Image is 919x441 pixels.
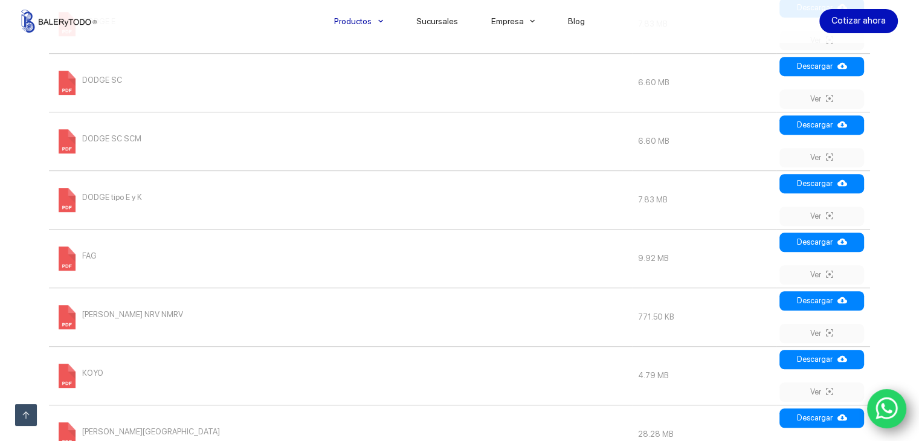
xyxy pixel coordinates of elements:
[779,174,864,193] a: Descargar
[779,291,864,311] a: Descargar
[779,57,864,76] a: Descargar
[779,148,864,167] a: Ver
[55,312,183,321] a: [PERSON_NAME] NRV NMRV
[819,9,898,33] a: Cotizar ahora
[779,233,864,252] a: Descargar
[779,382,864,402] a: Ver
[82,129,141,149] span: DODGE SC SCM
[55,136,141,145] a: DODGE SC SCM
[779,207,864,226] a: Ver
[55,429,220,438] a: [PERSON_NAME][GEOGRAPHIC_DATA]
[55,195,142,204] a: DODGE tipo E y K
[15,404,37,426] a: Ir arriba
[779,324,864,343] a: Ver
[632,53,776,112] td: 6.60 MB
[82,246,97,266] span: FAG
[55,253,97,262] a: FAG
[632,346,776,405] td: 4.79 MB
[632,288,776,346] td: 771.50 KB
[779,115,864,135] a: Descargar
[55,370,103,379] a: KOYO
[779,408,864,428] a: Descargar
[632,170,776,229] td: 7.83 MB
[779,350,864,369] a: Descargar
[82,364,103,383] span: KOYO
[21,10,97,33] img: Balerytodo
[82,188,142,207] span: DODGE tipo E y K
[55,77,122,86] a: DODGE SC
[82,305,183,324] span: [PERSON_NAME] NRV NMRV
[779,265,864,285] a: Ver
[632,229,776,288] td: 9.92 MB
[632,112,776,170] td: 6.60 MB
[82,71,122,90] span: DODGE SC
[779,89,864,109] a: Ver
[867,389,907,429] a: WhatsApp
